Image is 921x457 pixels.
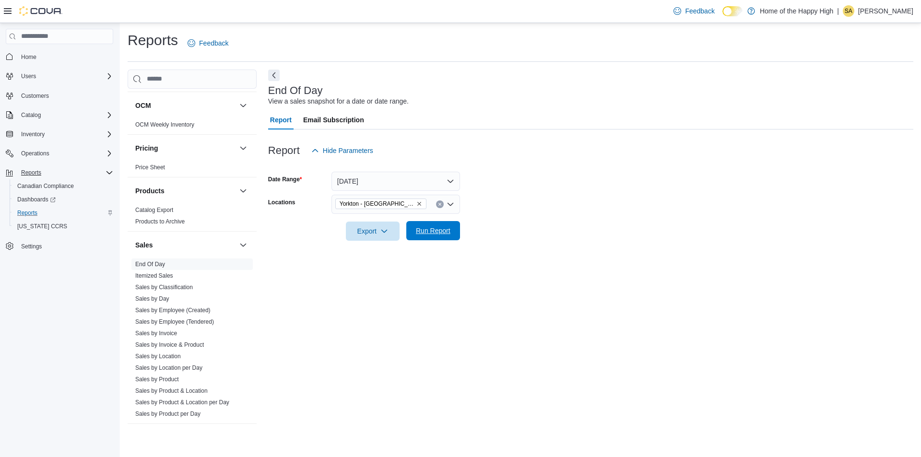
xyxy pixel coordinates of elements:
a: Reports [13,207,41,219]
button: [DATE] [331,172,460,191]
button: Users [17,70,40,82]
span: Sales by Invoice [135,329,177,337]
p: Home of the Happy High [760,5,833,17]
button: Canadian Compliance [10,179,117,193]
a: Catalog Export [135,207,173,213]
img: Cova [19,6,62,16]
span: Sales by Product & Location per Day [135,398,229,406]
button: Catalog [2,108,117,122]
h1: Reports [128,31,178,50]
button: Run Report [406,221,460,240]
span: Reports [17,209,37,217]
a: Sales by Product per Day [135,410,201,417]
h3: Sales [135,240,153,250]
button: Open list of options [447,200,454,208]
a: Sales by Product [135,376,179,383]
a: Dashboards [13,194,59,205]
a: Sales by Invoice & Product [135,341,204,348]
h3: Report [268,145,300,156]
a: End Of Day [135,261,165,268]
span: Settings [21,243,42,250]
a: Sales by Invoice [135,330,177,337]
span: Dark Mode [722,16,723,17]
span: Catalog [21,111,41,119]
button: OCM [237,100,249,111]
span: Reports [17,167,113,178]
span: Operations [17,148,113,159]
span: Sales by Location [135,352,181,360]
span: Home [17,51,113,63]
span: Washington CCRS [13,221,113,232]
button: Users [2,70,117,83]
a: Sales by Product & Location [135,387,208,394]
span: Settings [17,240,113,252]
span: Operations [21,150,49,157]
span: Products to Archive [135,218,185,225]
button: Reports [10,206,117,220]
button: Inventory [2,128,117,141]
span: Reports [21,169,41,176]
a: OCM Weekly Inventory [135,121,194,128]
button: Pricing [237,142,249,154]
span: Inventory [21,130,45,138]
button: Sales [135,240,236,250]
a: Feedback [670,1,718,21]
button: Home [2,50,117,64]
button: Settings [2,239,117,253]
div: View a sales snapshot for a date or date range. [268,96,409,106]
div: Sales [128,258,257,423]
button: Reports [2,166,117,179]
h3: Products [135,186,165,196]
span: Price Sheet [135,164,165,171]
span: Canadian Compliance [13,180,113,192]
span: Feedback [685,6,714,16]
div: Products [128,204,257,231]
span: Reports [13,207,113,219]
button: Remove Yorkton - York Station - Fire & Flower from selection in this group [416,201,422,207]
a: Sales by Location per Day [135,364,202,371]
span: Inventory [17,129,113,140]
a: Settings [17,241,46,252]
a: Feedback [184,34,232,53]
span: Sales by Day [135,295,169,303]
button: Products [237,185,249,197]
span: Customers [21,92,49,100]
button: Products [135,186,236,196]
p: | [837,5,839,17]
span: SA [845,5,852,17]
a: Sales by Day [135,295,169,302]
button: Customers [2,89,117,103]
span: Home [21,53,36,61]
button: Operations [17,148,53,159]
span: Canadian Compliance [17,182,74,190]
button: Clear input [436,200,444,208]
span: Sales by Product per Day [135,410,201,418]
span: Sales by Invoice & Product [135,341,204,349]
a: Home [17,51,40,63]
span: Sales by Product [135,375,179,383]
h3: Pricing [135,143,158,153]
a: Customers [17,90,53,102]
a: Sales by Employee (Created) [135,307,211,314]
span: Sales by Location per Day [135,364,202,372]
a: Sales by Employee (Tendered) [135,318,214,325]
span: Hide Parameters [323,146,373,155]
button: Sales [237,239,249,251]
span: Feedback [199,38,228,48]
a: Sales by Location [135,353,181,360]
span: Email Subscription [303,110,364,129]
button: Next [268,70,280,81]
span: Yorkton - [GEOGRAPHIC_DATA] - Fire & Flower [340,199,414,209]
div: Pricing [128,162,257,177]
span: Users [21,72,36,80]
h3: End Of Day [268,85,323,96]
button: Export [346,222,400,241]
span: Sales by Product & Location [135,387,208,395]
span: Run Report [416,226,450,235]
input: Dark Mode [722,6,743,16]
span: Sales by Classification [135,283,193,291]
span: Sales by Employee (Created) [135,306,211,314]
span: Customers [17,90,113,102]
span: Dashboards [17,196,56,203]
